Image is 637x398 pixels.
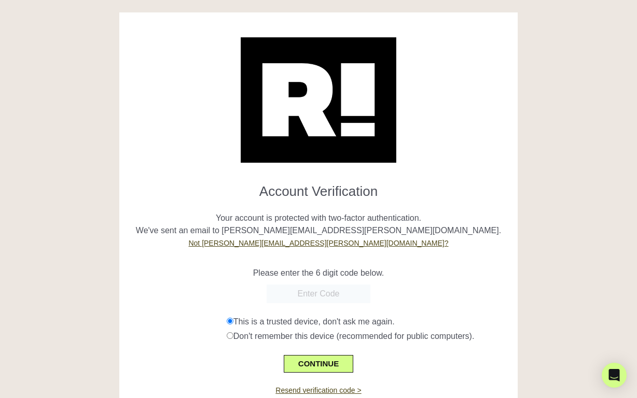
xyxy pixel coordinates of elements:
[267,285,370,303] input: Enter Code
[284,355,353,373] button: CONTINUE
[127,267,510,279] p: Please enter the 6 digit code below.
[227,330,510,343] div: Don't remember this device (recommended for public computers).
[127,175,510,200] h1: Account Verification
[188,239,448,247] a: Not [PERSON_NAME][EMAIL_ADDRESS][PERSON_NAME][DOMAIN_NAME]?
[275,386,361,394] a: Resend verification code >
[227,316,510,328] div: This is a trusted device, don't ask me again.
[241,37,396,163] img: Retention.com
[127,200,510,249] p: Your account is protected with two-factor authentication. We've sent an email to [PERSON_NAME][EM...
[602,363,627,388] div: Open Intercom Messenger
